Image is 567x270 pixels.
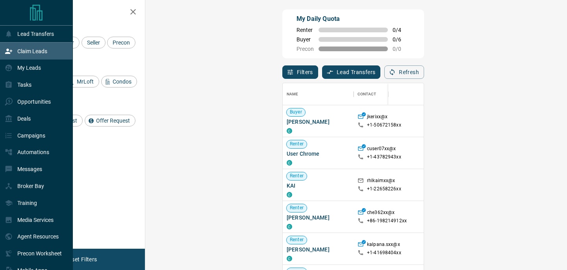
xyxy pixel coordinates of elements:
[393,46,410,52] span: 0 / 0
[84,39,103,46] span: Seller
[287,173,307,179] span: Renter
[287,236,307,243] span: Renter
[287,118,350,126] span: [PERSON_NAME]
[367,114,387,122] p: jkerixx@x
[85,115,135,127] div: Offer Request
[393,27,410,33] span: 0 / 4
[367,250,401,256] p: +1- 41698404xx
[367,209,395,218] p: che362xx@x
[110,78,134,85] span: Condos
[74,78,96,85] span: MrLoft
[287,205,307,211] span: Renter
[367,122,401,128] p: +1- 50672158xx
[65,76,99,88] div: MrLoft
[367,154,401,160] p: +1- 43782943xx
[322,65,381,79] button: Lead Transfers
[287,192,292,197] div: condos.ca
[367,186,401,192] p: +1- 22658226xx
[110,39,133,46] span: Precon
[25,8,137,17] h2: Filters
[287,141,307,147] span: Renter
[60,253,102,266] button: Reset Filters
[287,109,305,115] span: Buyer
[287,160,292,166] div: condos.ca
[296,36,314,43] span: Buyer
[287,214,350,222] span: [PERSON_NAME]
[367,177,395,186] p: rhlkaimxx@x
[296,46,314,52] span: Precon
[367,218,407,224] p: +86- 198214912xx
[367,241,400,250] p: kalpana.sxx@x
[282,65,318,79] button: Filters
[296,14,410,24] p: My Daily Quota
[354,83,417,105] div: Contact
[101,76,137,88] div: Condos
[287,246,350,253] span: [PERSON_NAME]
[296,27,314,33] span: Renter
[287,128,292,134] div: condos.ca
[287,224,292,229] div: condos.ca
[384,65,424,79] button: Refresh
[287,256,292,261] div: condos.ca
[367,145,396,154] p: cuser07xx@x
[287,83,298,105] div: Name
[393,36,410,43] span: 0 / 6
[287,150,350,158] span: User Chrome
[82,37,106,48] div: Seller
[107,37,135,48] div: Precon
[358,83,376,105] div: Contact
[93,117,133,124] span: Offer Request
[287,182,350,190] span: KAI
[283,83,354,105] div: Name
